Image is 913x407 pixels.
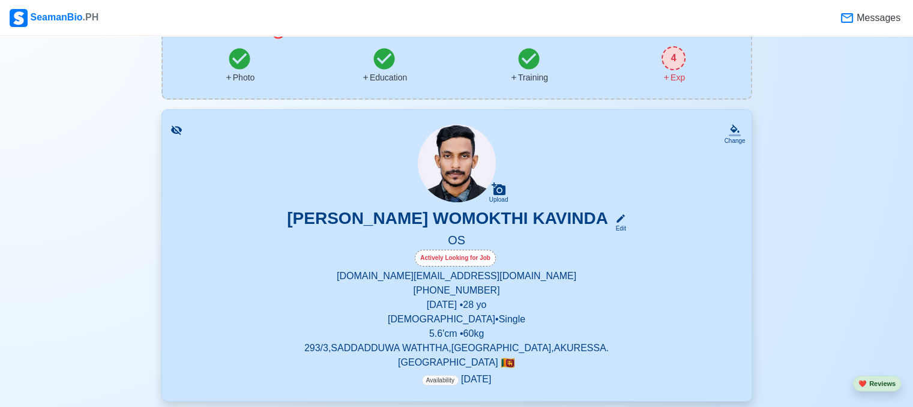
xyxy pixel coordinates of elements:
div: Actively Looking for Job [415,250,496,267]
p: [DOMAIN_NAME][EMAIL_ADDRESS][DOMAIN_NAME] [176,269,737,283]
h3: [PERSON_NAME] WOMOKTHI KAVINDA [287,208,608,233]
span: heart [858,380,867,387]
div: Photo [224,71,255,84]
div: Exp [662,71,685,84]
h5: OS [176,233,737,250]
p: 5.6' cm • 60 kg [176,327,737,341]
div: Education [361,71,407,84]
div: Upload [489,196,508,203]
div: Training [510,71,548,84]
p: [DATE] [422,372,491,387]
span: Availability [422,375,459,385]
button: heartReviews [853,376,901,392]
p: [PHONE_NUMBER] [176,283,737,298]
div: 4 [661,46,686,70]
div: SeamanBio [10,9,98,27]
span: 🇱🇰 [501,357,515,369]
img: Logo [10,9,28,27]
p: [DATE] • 28 yo [176,298,737,312]
span: .PH [83,12,99,22]
div: Change [724,136,745,145]
span: Messages [854,11,900,25]
p: [GEOGRAPHIC_DATA] [176,355,737,370]
div: Edit [610,224,626,233]
p: [DEMOGRAPHIC_DATA] • Single [176,312,737,327]
p: 293/3,SADDADDUWA WATHTHA,[GEOGRAPHIC_DATA],AKURESSA. [176,341,737,355]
